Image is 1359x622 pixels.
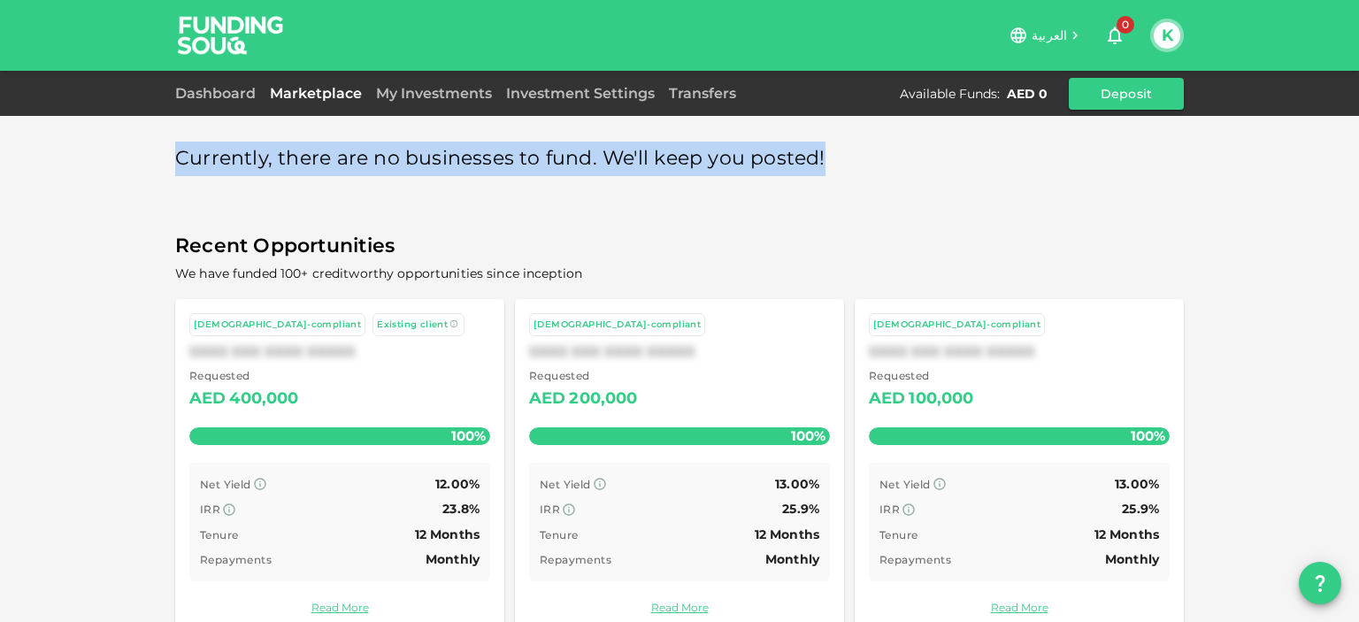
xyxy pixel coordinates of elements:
div: AED [869,385,905,413]
a: Investment Settings [499,85,662,102]
span: العربية [1032,27,1067,43]
div: [DEMOGRAPHIC_DATA]-compliant [194,318,361,333]
span: 12 Months [415,526,480,542]
span: Net Yield [879,478,931,491]
button: question [1299,562,1341,604]
span: Monthly [1105,551,1159,567]
span: Tenure [879,528,918,541]
span: Existing client [377,319,448,330]
div: Available Funds : [900,85,1000,103]
span: 13.00% [1115,476,1159,492]
span: Repayments [200,553,272,566]
div: AED 0 [1007,85,1048,103]
span: 25.9% [782,501,819,517]
span: Repayments [540,553,611,566]
div: 200,000 [569,385,637,413]
span: Monthly [426,551,480,567]
span: 23.8% [442,501,480,517]
span: 12 Months [1094,526,1159,542]
span: 12 Months [755,526,819,542]
a: Read More [189,599,490,616]
div: 400,000 [229,385,298,413]
button: Deposit [1069,78,1184,110]
div: XXXX XXX XXXX XXXXX [189,343,490,360]
a: Read More [529,599,830,616]
span: IRR [879,503,900,516]
span: Tenure [200,528,238,541]
span: 0 [1117,16,1134,34]
a: Marketplace [263,85,369,102]
div: AED [189,385,226,413]
span: 13.00% [775,476,819,492]
span: Requested [189,367,299,385]
span: 12.00% [435,476,480,492]
span: Monthly [765,551,819,567]
div: XXXX XXX XXXX XXXXX [869,343,1170,360]
span: 100% [1126,423,1170,449]
span: 100% [787,423,830,449]
a: Transfers [662,85,743,102]
button: K [1154,22,1180,49]
span: Currently, there are no businesses to fund. We'll keep you posted! [175,142,825,176]
span: Net Yield [540,478,591,491]
span: We have funded 100+ creditworthy opportunities since inception [175,265,582,281]
a: My Investments [369,85,499,102]
span: Repayments [879,553,951,566]
a: Dashboard [175,85,263,102]
div: 100,000 [909,385,973,413]
a: Read More [869,599,1170,616]
div: XXXX XXX XXXX XXXXX [529,343,830,360]
button: 0 [1097,18,1132,53]
span: Recent Opportunities [175,229,1184,264]
span: 25.9% [1122,501,1159,517]
span: Net Yield [200,478,251,491]
span: IRR [200,503,220,516]
div: [DEMOGRAPHIC_DATA]-compliant [534,318,701,333]
span: Tenure [540,528,578,541]
span: Requested [869,367,974,385]
span: IRR [540,503,560,516]
div: [DEMOGRAPHIC_DATA]-compliant [873,318,1040,333]
div: AED [529,385,565,413]
span: 100% [447,423,490,449]
span: Requested [529,367,638,385]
